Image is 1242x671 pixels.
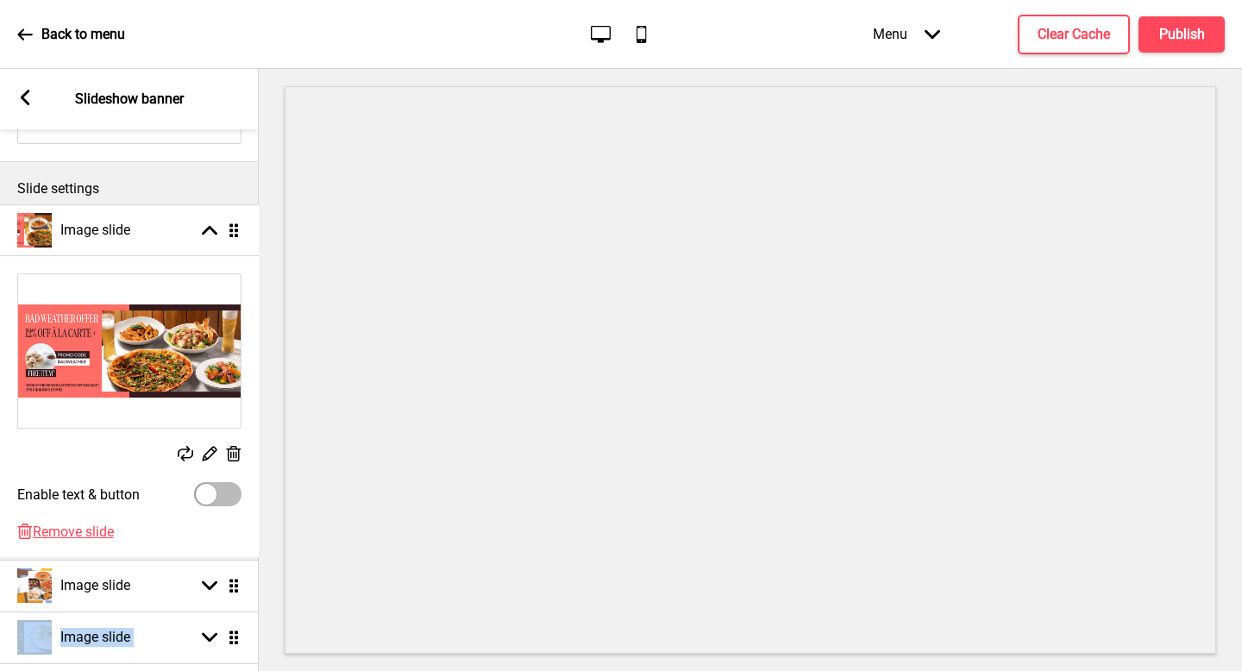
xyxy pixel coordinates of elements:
[1138,16,1225,53] button: Publish
[1159,25,1205,44] h4: Publish
[47,100,60,114] img: tab_domain_overview_orange.svg
[17,179,241,198] p: Slide settings
[1038,25,1110,44] h4: Clear Cache
[66,102,154,113] div: Domain Overview
[191,102,291,113] div: Keywords by Traffic
[28,28,41,41] img: logo_orange.svg
[17,11,125,58] a: Back to menu
[856,9,957,60] div: Menu
[28,45,41,59] img: website_grey.svg
[172,100,185,114] img: tab_keywords_by_traffic_grey.svg
[75,90,184,109] p: Slideshow banner
[48,28,85,41] div: v 4.0.25
[1018,15,1130,54] button: Clear Cache
[60,576,130,595] h4: Image slide
[45,45,190,59] div: Domain: [DOMAIN_NAME]
[60,628,130,647] h4: Image slide
[41,25,125,44] p: Back to menu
